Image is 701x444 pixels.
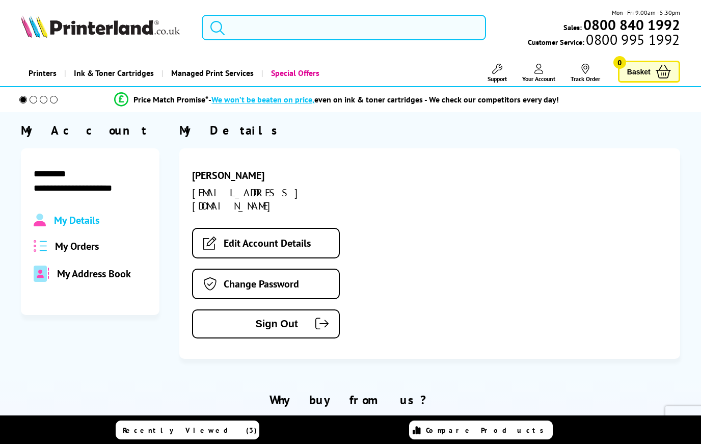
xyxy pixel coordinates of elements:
a: Recently Viewed (3) [116,421,259,439]
span: Sales: [563,22,582,32]
div: - even on ink & toner cartridges - We check our competitors every day! [208,94,559,105]
span: 0 [613,56,626,69]
span: Sign Out [208,318,298,330]
span: Recently Viewed (3) [123,426,257,435]
span: We won’t be beaten on price, [211,94,314,105]
a: Your Account [522,64,555,83]
span: My Orders [55,240,99,253]
div: [EMAIL_ADDRESS][DOMAIN_NAME] [192,186,349,213]
span: Compare Products [426,426,549,435]
b: 0800 840 1992 [583,15,680,34]
div: My Details [179,122,680,138]
a: Printers [21,60,64,86]
span: My Address Book [57,267,131,280]
a: Track Order [571,64,600,83]
a: Ink & Toner Cartridges [64,60,161,86]
a: Printerland Logo [21,15,189,40]
a: Managed Print Services [161,60,261,86]
span: Basket [627,65,651,79]
img: all-order.svg [34,240,47,252]
a: Compare Products [409,421,553,439]
span: Ink & Toner Cartridges [74,60,154,86]
img: Profile.svg [34,214,45,227]
span: Your Account [522,75,555,83]
h2: Why buy from us? [21,392,680,408]
a: Basket 0 [618,61,680,83]
div: My Account [21,122,159,138]
span: My Details [54,214,99,227]
span: 0800 995 1992 [584,35,680,44]
a: Support [488,64,507,83]
span: Customer Service: [528,35,680,47]
li: modal_Promise [5,91,668,109]
img: Printerland Logo [21,15,180,38]
span: Price Match Promise* [133,94,208,105]
span: Mon - Fri 9:00am - 5:30pm [612,8,680,17]
a: Change Password [192,269,340,299]
div: [PERSON_NAME] [192,169,349,182]
a: 0800 840 1992 [582,20,680,30]
a: Special Offers [261,60,327,86]
span: Support [488,75,507,83]
img: address-book-duotone-solid.svg [34,266,49,282]
a: Edit Account Details [192,228,340,258]
button: Sign Out [192,309,340,338]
